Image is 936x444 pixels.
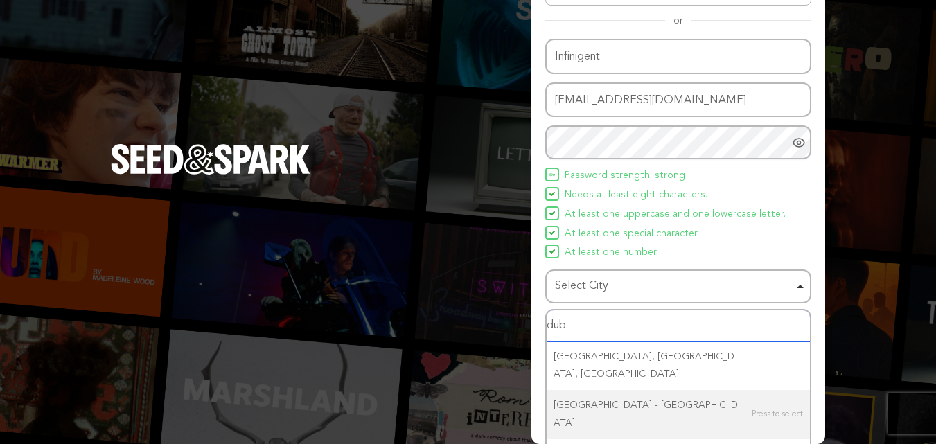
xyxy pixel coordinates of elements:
[565,187,707,204] span: Needs at least eight characters.
[565,245,658,261] span: At least one number.
[549,249,555,254] img: Seed&Spark Icon
[792,136,806,150] a: Show password as plain text. Warning: this will display your password on the screen.
[549,172,555,177] img: Seed&Spark Icon
[547,310,810,341] input: Select City
[111,144,310,175] img: Seed&Spark Logo
[549,191,555,197] img: Seed&Spark Icon
[547,341,810,390] div: [GEOGRAPHIC_DATA], [GEOGRAPHIC_DATA], [GEOGRAPHIC_DATA]
[111,144,310,202] a: Seed&Spark Homepage
[565,226,699,242] span: At least one special character.
[545,39,811,74] input: Name
[555,276,793,296] div: Select City
[665,14,691,28] span: or
[549,211,555,216] img: Seed&Spark Icon
[565,206,786,223] span: At least one uppercase and one lowercase letter.
[547,390,810,438] div: [GEOGRAPHIC_DATA] - [GEOGRAPHIC_DATA]
[549,230,555,236] img: Seed&Spark Icon
[545,82,811,118] input: Email address
[565,168,685,184] span: Password strength: strong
